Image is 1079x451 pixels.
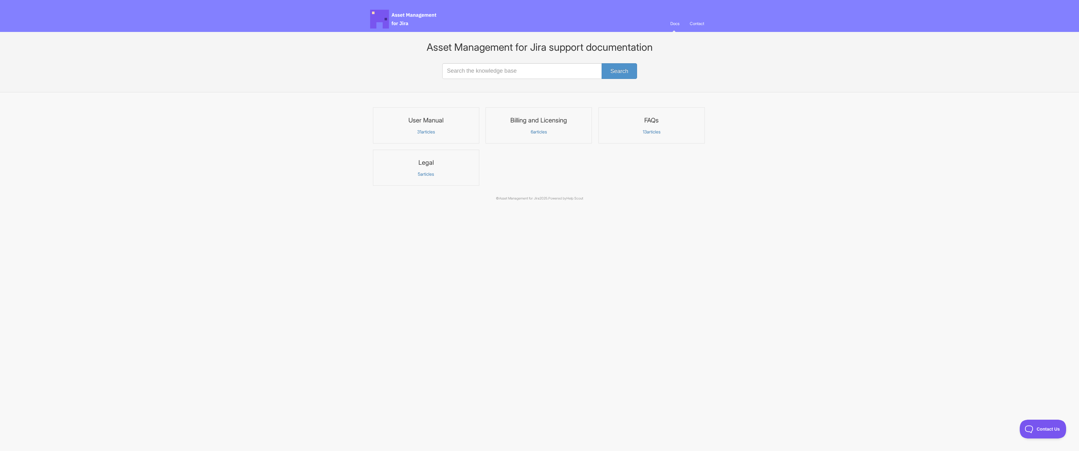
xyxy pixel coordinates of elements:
h3: Billing and Licensing [490,116,588,124]
span: 6 [531,129,533,134]
span: 13 [643,129,647,134]
h3: FAQs [603,116,701,124]
span: Asset Management for Jira Docs [370,10,437,29]
a: FAQs 13articles [598,107,705,143]
a: Contact [685,15,709,32]
a: Asset Management for Jira [499,196,539,200]
a: Legal 5articles [373,150,479,186]
a: User Manual 31articles [373,107,479,143]
p: articles [603,129,701,135]
a: Help Scout [566,196,583,200]
a: Docs [666,15,684,32]
span: 5 [418,171,420,177]
input: Search the knowledge base [442,63,637,79]
p: articles [490,129,588,135]
span: Powered by [548,196,583,200]
h3: Legal [377,158,475,167]
a: Billing and Licensing 6articles [486,107,592,143]
p: © 2025. [370,196,709,201]
p: articles [377,129,475,135]
p: articles [377,171,475,177]
span: Search [610,68,628,74]
h3: User Manual [377,116,475,124]
button: Search [602,63,637,79]
iframe: Toggle Customer Support [1020,420,1066,438]
span: 31 [417,129,421,134]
